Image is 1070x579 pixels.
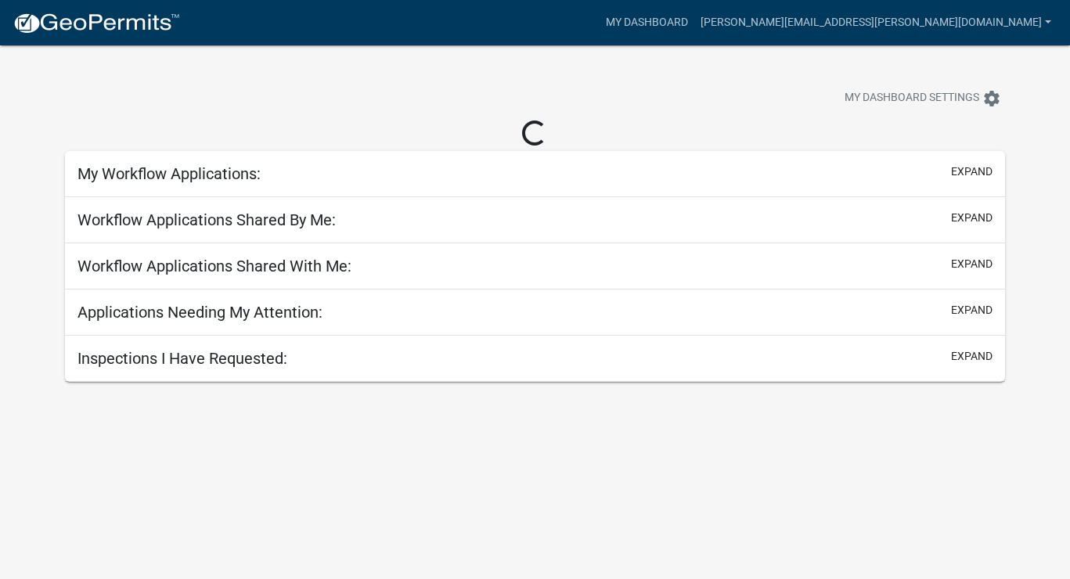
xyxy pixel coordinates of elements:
button: My Dashboard Settingssettings [832,83,1014,113]
i: settings [982,89,1001,108]
h5: Workflow Applications Shared By Me: [77,210,336,229]
a: My Dashboard [600,8,694,38]
h5: Workflow Applications Shared With Me: [77,257,351,275]
button: expand [951,210,993,226]
span: My Dashboard Settings [845,89,979,108]
h5: My Workflow Applications: [77,164,261,183]
h5: Applications Needing My Attention: [77,303,322,322]
button: expand [951,256,993,272]
button: expand [951,302,993,318]
button: expand [951,348,993,365]
button: expand [951,164,993,180]
a: [PERSON_NAME][EMAIL_ADDRESS][PERSON_NAME][DOMAIN_NAME] [694,8,1057,38]
h5: Inspections I Have Requested: [77,349,287,368]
